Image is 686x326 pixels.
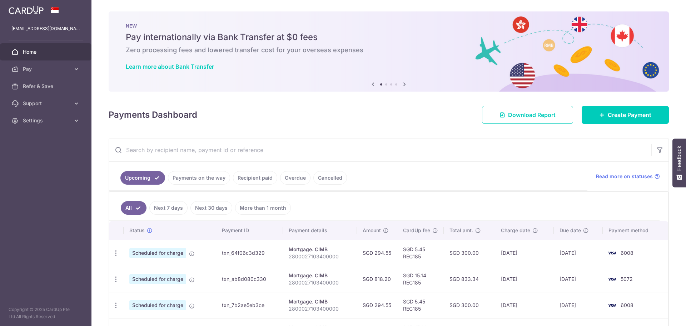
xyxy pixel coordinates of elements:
[121,201,146,215] a: All
[357,266,397,292] td: SGD 818.20
[363,227,381,234] span: Amount
[605,275,619,283] img: Bank Card
[672,138,686,187] button: Feedback - Show survey
[283,221,357,240] th: Payment details
[216,266,283,292] td: txn_ab8d080c330
[129,274,186,284] span: Scheduled for charge
[582,106,669,124] a: Create Payment
[120,171,165,185] a: Upcoming
[233,171,277,185] a: Recipient paid
[190,201,232,215] a: Next 30 days
[289,305,351,312] p: 2800027103400000
[216,221,283,240] th: Payment ID
[554,292,603,318] td: [DATE]
[482,106,573,124] a: Download Report
[357,240,397,266] td: SGD 294.55
[289,253,351,260] p: 2800027103400000
[289,298,351,305] div: Mortgage. CIMB
[603,221,668,240] th: Payment method
[126,31,652,43] h5: Pay internationally via Bank Transfer at $0 fees
[508,111,556,119] span: Download Report
[495,292,554,318] td: [DATE]
[23,117,70,124] span: Settings
[605,249,619,257] img: Bank Card
[126,63,214,70] a: Learn more about Bank Transfer
[397,266,444,292] td: SGD 15.14 REC185
[403,227,430,234] span: CardUp fee
[357,292,397,318] td: SGD 294.55
[235,201,291,215] a: More than 1 month
[444,292,495,318] td: SGD 300.00
[216,292,283,318] td: txn_7b2ae5eb3ce
[129,300,186,310] span: Scheduled for charge
[109,11,669,92] img: Bank transfer banner
[449,227,473,234] span: Total amt.
[216,240,283,266] td: txn_64f06c3d329
[444,240,495,266] td: SGD 300.00
[605,301,619,310] img: Bank Card
[11,25,80,32] p: [EMAIL_ADDRESS][DOMAIN_NAME]
[495,240,554,266] td: [DATE]
[149,201,188,215] a: Next 7 days
[23,100,70,107] span: Support
[444,266,495,292] td: SGD 833.34
[109,138,651,161] input: Search by recipient name, payment id or reference
[126,46,652,54] h6: Zero processing fees and lowered transfer cost for your overseas expenses
[501,227,530,234] span: Charge date
[560,227,581,234] span: Due date
[621,250,633,256] span: 6008
[313,171,347,185] a: Cancelled
[23,65,70,73] span: Pay
[129,248,186,258] span: Scheduled for charge
[397,292,444,318] td: SGD 5.45 REC185
[554,240,603,266] td: [DATE]
[554,266,603,292] td: [DATE]
[289,246,351,253] div: Mortgage. CIMB
[608,111,651,119] span: Create Payment
[621,302,633,308] span: 6008
[109,108,197,121] h4: Payments Dashboard
[280,171,310,185] a: Overdue
[495,266,554,292] td: [DATE]
[621,276,633,282] span: 5072
[168,171,230,185] a: Payments on the way
[289,272,351,279] div: Mortgage. CIMB
[9,6,44,14] img: CardUp
[289,279,351,286] p: 2800027103400000
[23,48,70,55] span: Home
[596,173,653,180] span: Read more on statuses
[23,83,70,90] span: Refer & Save
[676,146,682,171] span: Feedback
[129,227,145,234] span: Status
[596,173,660,180] a: Read more on statuses
[126,23,652,29] p: NEW
[397,240,444,266] td: SGD 5.45 REC185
